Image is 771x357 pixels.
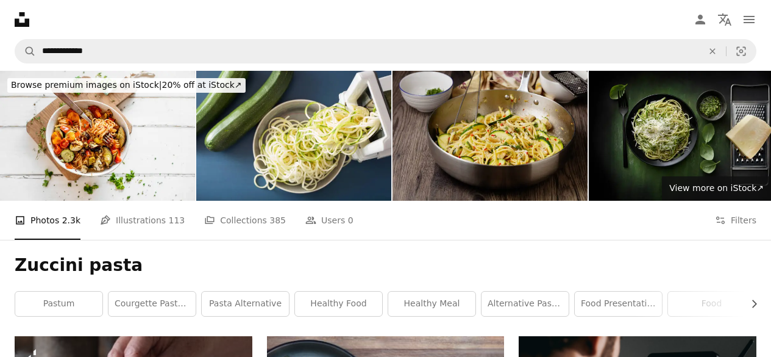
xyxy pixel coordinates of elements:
span: Browse premium images on iStock | [11,80,162,90]
span: 0 [348,214,354,227]
a: pasta alternative [202,292,289,316]
a: Illustrations 113 [100,201,185,240]
a: Home — Unsplash [15,12,29,27]
a: food [668,292,755,316]
button: scroll list to the right [743,292,756,316]
button: Clear [699,40,726,63]
a: View more on iStock↗ [662,176,771,201]
a: healthy meal [388,292,475,316]
button: Filters [715,201,756,240]
img: spaghetti with fried chicken, courgette, and red chilli [393,71,588,201]
img: spiralizing courgette raw vegetable with spiralizer [196,71,391,201]
button: Menu [737,7,761,32]
a: Collections 385 [204,201,286,240]
h1: Zuccini pasta [15,254,756,276]
a: Users 0 [305,201,354,240]
a: healthy food [295,292,382,316]
span: 20% off at iStock ↗ [11,80,242,90]
form: Find visuals sitewide [15,39,756,63]
span: View more on iStock ↗ [669,183,764,193]
a: alternative pastum [481,292,569,316]
a: Log in / Sign up [688,7,712,32]
button: Visual search [727,40,756,63]
button: Language [712,7,737,32]
a: pastum [15,292,102,316]
span: 385 [269,214,286,227]
a: courgette pastum [108,292,196,316]
a: food presentation [575,292,662,316]
span: 113 [169,214,185,227]
button: Search Unsplash [15,40,36,63]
